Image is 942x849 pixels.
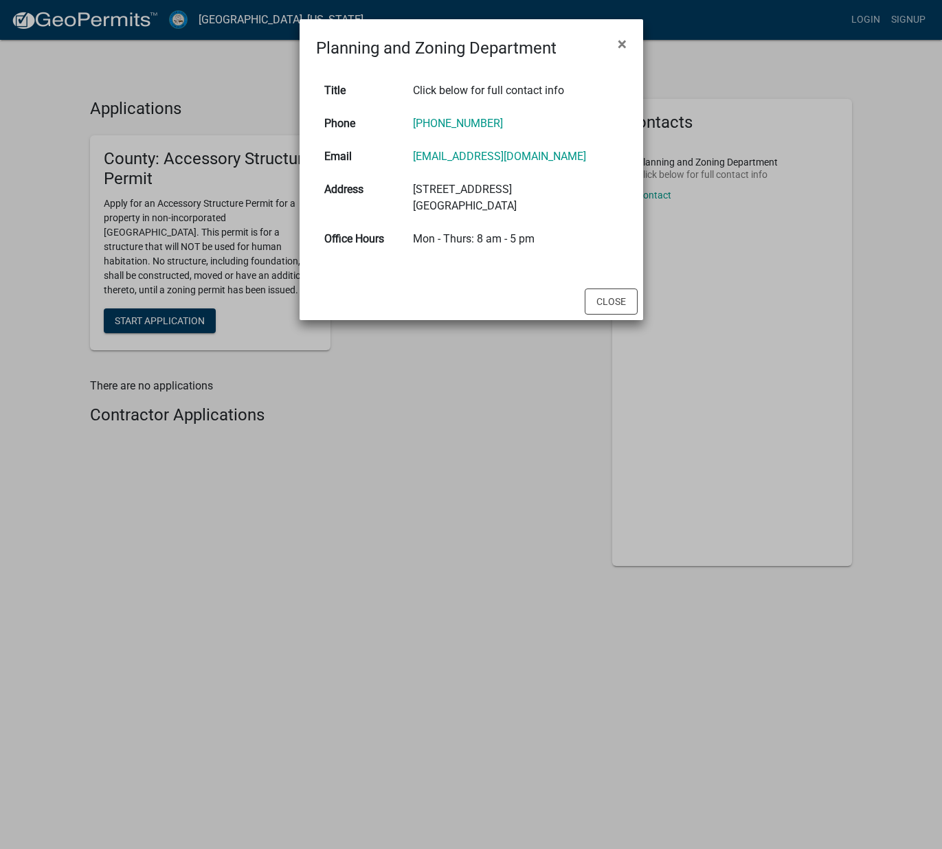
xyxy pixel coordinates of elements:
[618,34,627,54] span: ×
[316,36,557,60] h4: Planning and Zoning Department
[316,173,405,223] th: Address
[316,74,405,107] th: Title
[405,173,626,223] td: [STREET_ADDRESS] [GEOGRAPHIC_DATA]
[413,117,503,130] a: [PHONE_NUMBER]
[413,231,618,247] div: Mon - Thurs: 8 am - 5 pm
[585,288,638,315] button: Close
[316,140,405,173] th: Email
[607,25,638,63] button: Close
[316,107,405,140] th: Phone
[405,74,626,107] td: Click below for full contact info
[413,150,586,163] a: [EMAIL_ADDRESS][DOMAIN_NAME]
[316,223,405,256] th: Office Hours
